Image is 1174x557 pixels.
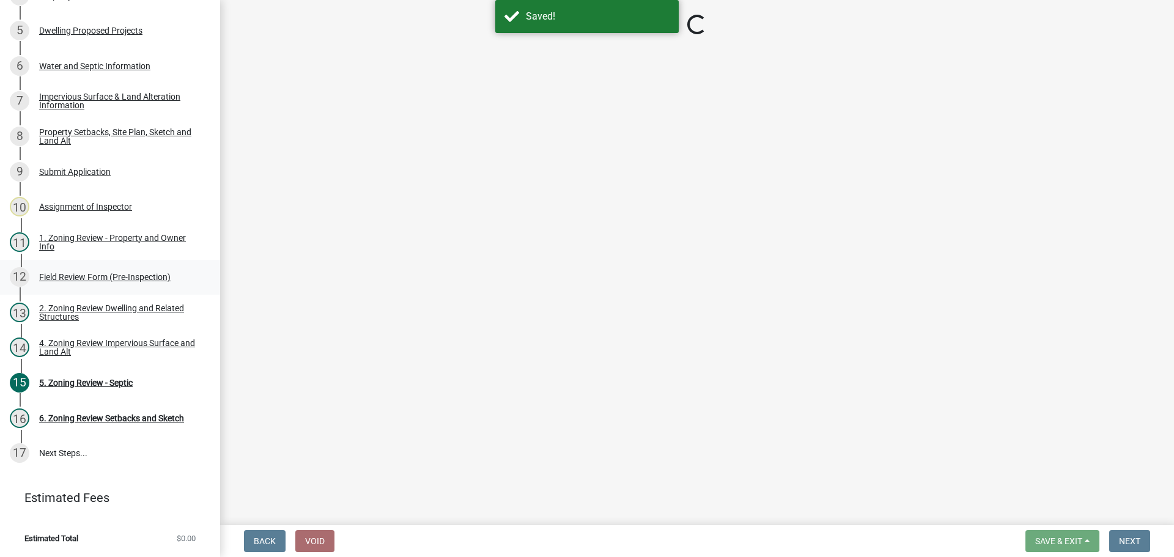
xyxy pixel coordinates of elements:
div: Water and Septic Information [39,62,150,70]
div: 5 [10,21,29,40]
div: 8 [10,127,29,146]
div: 15 [10,373,29,393]
div: 10 [10,197,29,216]
div: Property Setbacks, Site Plan, Sketch and Land Alt [39,128,201,145]
span: Estimated Total [24,534,78,542]
span: Next [1119,536,1140,546]
div: Saved! [526,9,670,24]
div: Submit Application [39,168,111,176]
div: 9 [10,162,29,182]
div: 12 [10,267,29,287]
span: Back [254,536,276,546]
button: Back [244,530,286,552]
div: 2. Zoning Review Dwelling and Related Structures [39,304,201,321]
div: Dwelling Proposed Projects [39,26,142,35]
div: 11 [10,232,29,252]
div: 13 [10,303,29,322]
button: Save & Exit [1025,530,1099,552]
div: 7 [10,91,29,111]
div: 5. Zoning Review - Septic [39,378,133,387]
span: $0.00 [177,534,196,542]
div: Impervious Surface & Land Alteration Information [39,92,201,109]
div: 14 [10,338,29,357]
span: Save & Exit [1035,536,1082,546]
a: Estimated Fees [10,485,201,510]
div: 1. Zoning Review - Property and Owner Info [39,234,201,251]
button: Next [1109,530,1150,552]
div: 6 [10,56,29,76]
button: Void [295,530,334,552]
div: 4. Zoning Review Impervious Surface and Land Alt [39,339,201,356]
div: 6. Zoning Review Setbacks and Sketch [39,414,184,422]
div: Assignment of Inspector [39,202,132,211]
div: 16 [10,408,29,428]
div: Field Review Form (Pre-Inspection) [39,273,171,281]
div: 17 [10,443,29,463]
